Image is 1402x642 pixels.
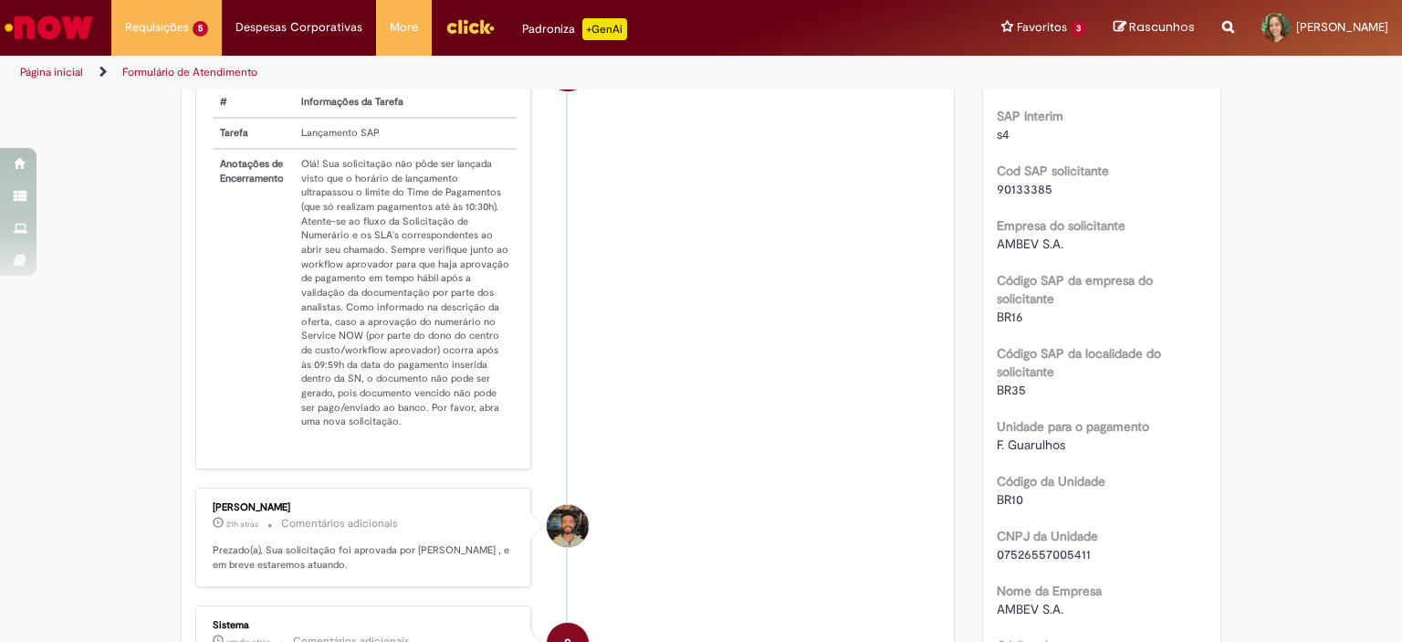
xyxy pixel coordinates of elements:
[997,108,1063,124] b: SAP Interim
[1114,19,1195,37] a: Rascunhos
[213,502,517,513] div: [PERSON_NAME]
[997,126,1010,142] span: s4
[997,437,1065,453] span: F. Guarulhos
[997,309,1023,325] span: BR16
[997,546,1091,563] span: 07526557005411
[997,382,1026,398] span: BR35
[997,528,1098,544] b: CNPJ da Unidade
[997,491,1023,508] span: BR10
[213,620,517,631] div: Sistema
[547,505,589,547] div: Daniel Galati Sabio
[226,519,258,530] time: 28/08/2025 17:32:28
[997,163,1109,179] b: Cod SAP solicitante
[2,9,96,46] img: ServiceNow
[997,272,1153,307] b: Código SAP da empresa do solicitante
[294,118,517,149] td: Lançamento SAP
[20,65,83,79] a: Página inicial
[235,18,362,37] span: Despesas Corporativas
[997,583,1102,599] b: Nome da Empresa
[1071,21,1086,37] span: 3
[997,601,1063,617] span: AMBEV S.A.
[997,345,1161,380] b: Código SAP da localidade do solicitante
[213,88,294,118] th: #
[390,18,418,37] span: More
[226,519,258,530] span: 21h atrás
[213,118,294,149] th: Tarefa
[522,18,627,40] div: Padroniza
[997,217,1125,234] b: Empresa do solicitante
[193,21,208,37] span: 5
[997,181,1052,197] span: 90133385
[997,418,1149,435] b: Unidade para o pagamento
[294,88,517,118] th: Informações da Tarefa
[14,56,921,89] ul: Trilhas de página
[294,149,517,437] td: Olá! Sua solicitação não pôde ser lançada visto que o horário de lançamento ultrapassou o limite ...
[122,65,257,79] a: Formulário de Atendimento
[1129,18,1195,36] span: Rascunhos
[213,149,294,437] th: Anotações de Encerramento
[997,473,1105,489] b: Código da Unidade
[213,543,517,572] p: Prezado(a), Sua solicitação foi aprovada por [PERSON_NAME] , e em breve estaremos atuando.
[1296,19,1388,35] span: [PERSON_NAME]
[281,516,398,531] small: Comentários adicionais
[125,18,189,37] span: Requisições
[1017,18,1067,37] span: Favoritos
[582,18,627,40] p: +GenAi
[997,236,1063,252] span: AMBEV S.A.
[445,13,495,40] img: click_logo_yellow_360x200.png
